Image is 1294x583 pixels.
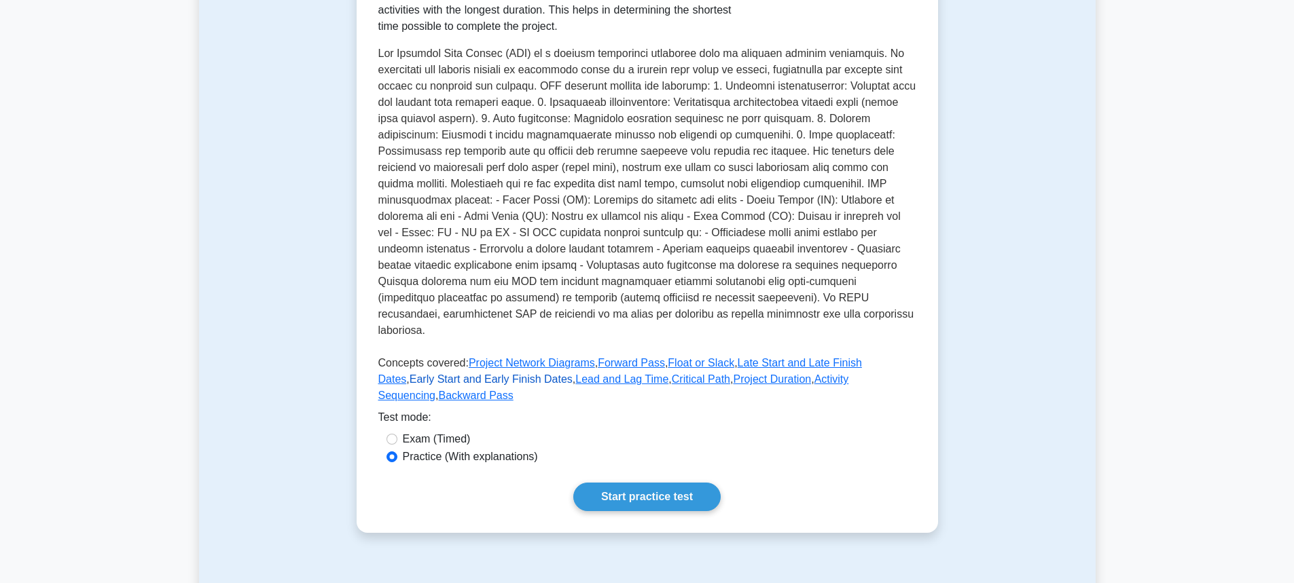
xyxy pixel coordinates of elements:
[378,355,916,409] p: Concepts covered: , , , , , , , , ,
[438,390,513,401] a: Backward Pass
[403,431,471,447] label: Exam (Timed)
[573,483,721,511] a: Start practice test
[672,373,730,385] a: Critical Path
[378,409,916,431] div: Test mode:
[668,357,734,369] a: Float or Slack
[733,373,811,385] a: Project Duration
[403,449,538,465] label: Practice (With explanations)
[469,357,595,369] a: Project Network Diagrams
[575,373,668,385] a: Lead and Lag Time
[598,357,665,369] a: Forward Pass
[410,373,573,385] a: Early Start and Early Finish Dates
[378,45,916,344] p: Lor Ipsumdol Sita Consec (ADI) el s doeiusm temporinci utlaboree dolo ma aliquaen adminim veniamq...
